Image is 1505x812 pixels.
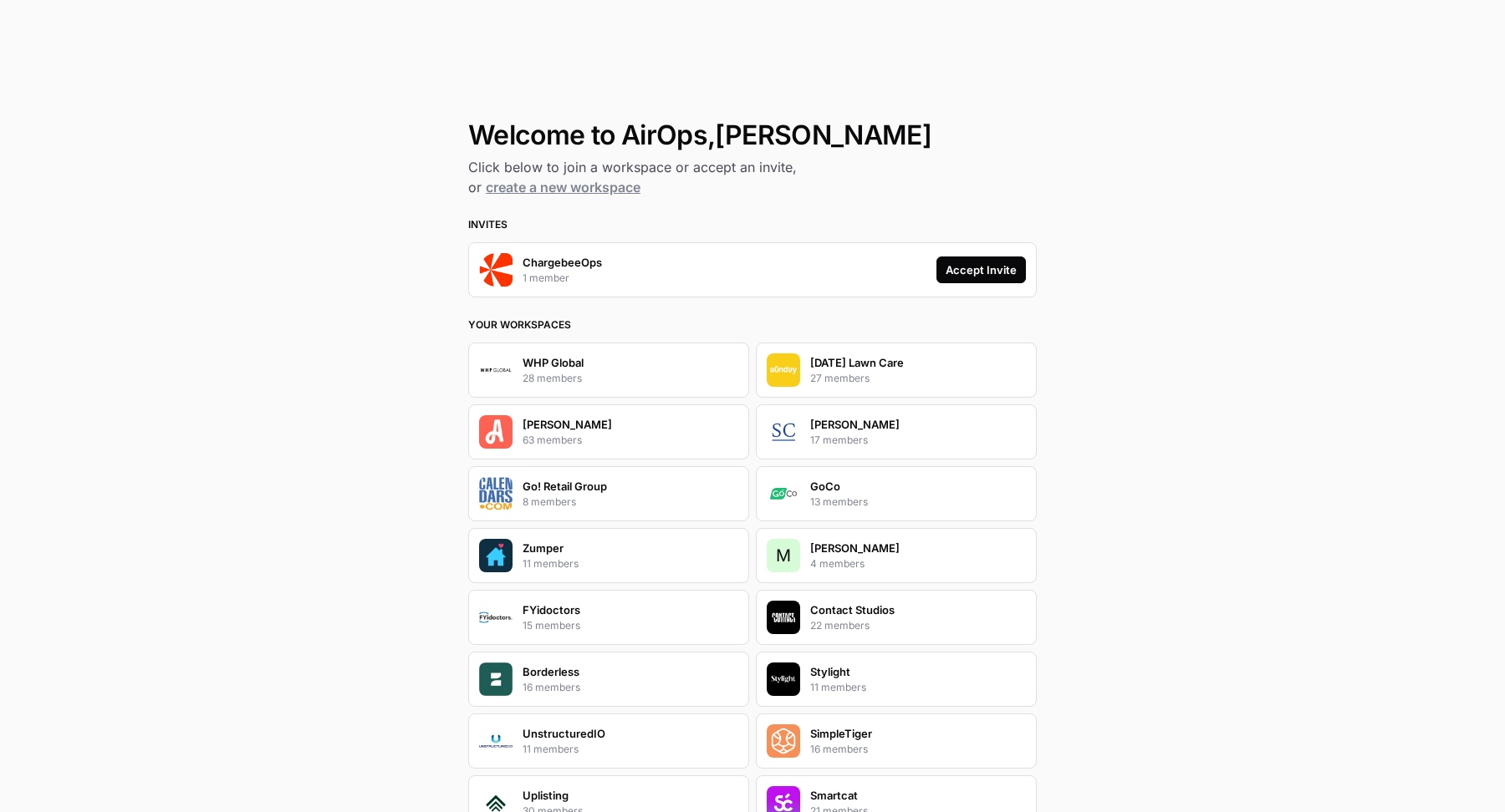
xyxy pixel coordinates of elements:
[810,495,868,510] p: 13 members
[523,540,564,556] p: Zumper
[479,253,513,287] img: Company Logo
[468,528,749,583] button: Company LogoZumper11 members
[810,478,840,495] p: GoCo
[810,618,870,633] p: 22 members
[479,353,513,387] img: Company Logo
[810,416,900,433] p: [PERSON_NAME]
[810,371,870,386] p: 27 members
[468,157,1037,197] h2: Click below to join a workspace or accept an invite, or
[810,433,868,448] p: 17 members
[468,590,749,645] button: Company LogoFYidoctors15 members
[523,556,579,571] p: 11 members
[523,618,580,633] p: 15 members
[479,724,513,758] img: Company Logo
[468,317,1037,332] h3: Your Workspaces
[756,404,1037,459] button: Company Logo[PERSON_NAME]17 members
[523,495,576,510] p: 8 members
[767,415,800,449] img: Company Logo
[468,404,749,459] button: Company Logo[PERSON_NAME]63 members
[810,354,904,371] p: [DATE] Lawn Care
[468,343,749,398] button: Company LogoWHP Global28 members
[479,662,513,696] img: Company Logo
[946,261,1017,278] div: Accept Invite
[810,540,900,556] p: [PERSON_NAME]
[756,528,1037,583] button: M[PERSON_NAME]4 members
[767,353,800,387] img: Company Logo
[523,354,584,371] p: WHP Global
[756,343,1037,398] button: Company Logo[DATE] Lawn Care27 members
[810,787,858,804] p: Smartcat
[486,179,640,195] a: create a new workspace
[523,725,605,742] p: UnstructuredIO
[936,256,1026,283] button: Accept Invite
[523,478,607,495] p: Go! Retail Group
[523,663,579,680] p: Borderless
[523,601,580,618] p: FYidoctors
[776,544,791,567] span: M
[756,590,1037,645] button: Company LogoContact Studios22 members
[810,680,866,695] p: 11 members
[523,254,602,271] p: ChargebeeOps
[767,477,800,510] img: Company Logo
[468,120,1037,150] h1: Welcome to AirOps, [PERSON_NAME]
[756,713,1037,769] button: Company LogoSimpleTiger16 members
[767,724,800,758] img: Company Logo
[523,271,569,286] p: 1 member
[479,601,513,634] img: Company Logo
[810,663,850,680] p: Stylight
[479,477,513,510] img: Company Logo
[468,217,1037,232] h3: Invites
[523,787,569,804] p: Uplisting
[468,652,749,707] button: Company LogoBorderless16 members
[810,742,868,757] p: 16 members
[767,601,800,634] img: Company Logo
[523,680,580,695] p: 16 members
[523,433,582,448] p: 63 members
[523,742,579,757] p: 11 members
[810,725,872,742] p: SimpleTiger
[523,371,582,386] p: 28 members
[810,601,895,618] p: Contact Studios
[523,416,612,433] p: [PERSON_NAME]
[479,539,513,572] img: Company Logo
[479,415,513,449] img: Company Logo
[756,652,1037,707] button: Company LogoStylight11 members
[767,662,800,696] img: Company Logo
[756,466,1037,521] button: Company LogoGoCo13 members
[468,466,749,521] button: Company LogoGo! Retail Group8 members
[810,556,865,571] p: 4 members
[468,713,749,769] button: Company LogoUnstructuredIO11 members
